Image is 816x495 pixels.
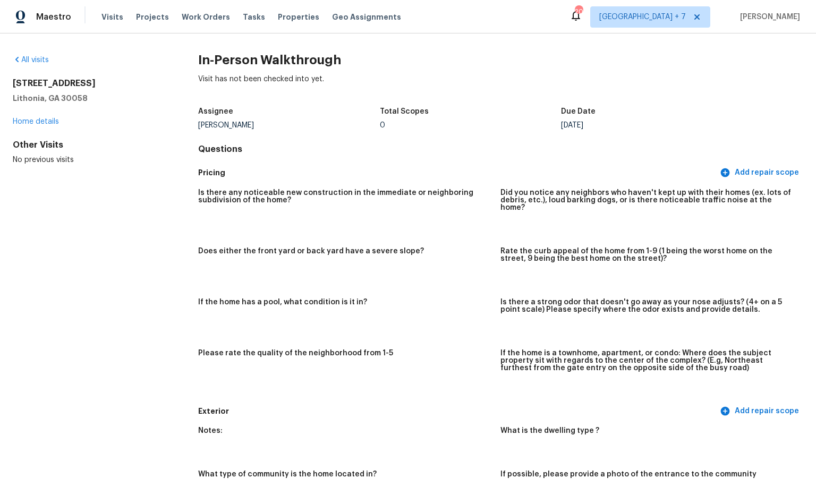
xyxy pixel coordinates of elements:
[599,12,686,22] span: [GEOGRAPHIC_DATA] + 7
[500,298,795,313] h5: Is there a strong odor that doesn't go away as your nose adjusts? (4+ on a 5 point scale) Please ...
[500,349,795,372] h5: If the home is a townhome, apartment, or condo: Where does the subject property sit with regards ...
[198,144,803,155] h4: Questions
[13,140,164,150] div: Other Visits
[198,55,803,65] h2: In-Person Walkthrough
[182,12,230,22] span: Work Orders
[198,167,718,178] h5: Pricing
[13,56,49,64] a: All visits
[332,12,401,22] span: Geo Assignments
[718,163,803,183] button: Add repair scope
[380,122,562,129] div: 0
[500,471,756,478] h5: If possible, please provide a photo of the entrance to the community
[198,427,223,434] h5: Notes:
[13,78,164,89] h2: [STREET_ADDRESS]
[198,189,492,204] h5: Is there any noticeable new construction in the immediate or neighboring subdivision of the home?
[736,12,800,22] span: [PERSON_NAME]
[500,427,599,434] h5: What is the dwelling type ?
[13,156,74,164] span: No previous visits
[198,298,367,306] h5: If the home has a pool, what condition is it in?
[13,93,164,104] h5: Lithonia, GA 30058
[13,118,59,125] a: Home details
[500,189,795,211] h5: Did you notice any neighbors who haven't kept up with their homes (ex. lots of debris, etc.), lou...
[500,247,795,262] h5: Rate the curb appeal of the home from 1-9 (1 being the worst home on the street, 9 being the best...
[575,6,582,17] div: 209
[198,122,380,129] div: [PERSON_NAME]
[198,247,424,255] h5: Does either the front yard or back yard have a severe slope?
[243,13,265,21] span: Tasks
[36,12,71,22] span: Maestro
[198,471,377,478] h5: What type of community is the home located in?
[198,406,718,417] h5: Exterior
[198,349,393,357] h5: Please rate the quality of the neighborhood from 1-5
[722,166,799,180] span: Add repair scope
[561,108,596,115] h5: Due Date
[722,405,799,418] span: Add repair scope
[561,122,743,129] div: [DATE]
[101,12,123,22] span: Visits
[136,12,169,22] span: Projects
[278,12,319,22] span: Properties
[380,108,429,115] h5: Total Scopes
[198,108,233,115] h5: Assignee
[718,402,803,421] button: Add repair scope
[198,74,803,101] div: Visit has not been checked into yet.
